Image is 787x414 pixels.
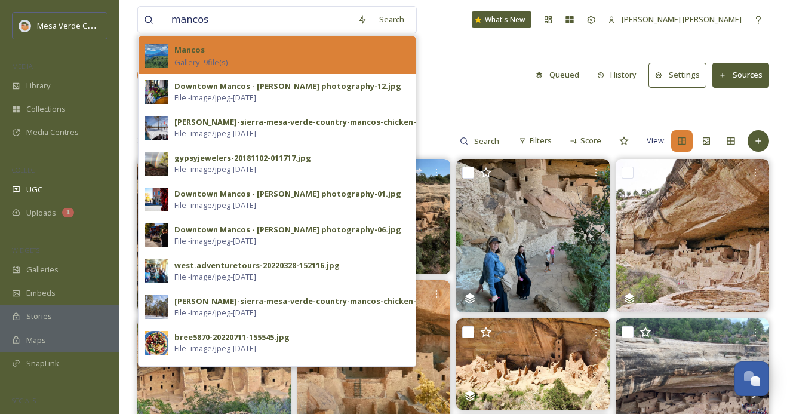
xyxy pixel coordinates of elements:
span: File - image/jpeg - [DATE] [174,200,256,211]
span: Media Centres [26,127,79,138]
span: Mesa Verde Country [37,20,110,31]
span: View: [647,135,666,146]
img: ee671d80-fff2-4fc4-9058-e6688f5ad961.jpg [145,116,168,140]
span: Uploads [26,207,56,219]
img: Spirits remain in the earth. #mesaverdenationalpark #colorado #hiking #beauty #history #roadtrip ... [456,318,610,410]
div: Search [373,8,410,31]
img: 4e84e630f7c3895d1352a78da084cdc1501e803f11b117989c2a0f1cd3c8a6ea.jpg [145,44,168,68]
a: Queued [530,63,591,87]
a: Settings [648,63,712,87]
span: Filters [530,135,552,146]
a: History [591,63,649,87]
img: 595f21899866e179f067cb20a723761298804c2e8b147d05690332a0b45a658f.jpg [145,331,168,355]
a: [PERSON_NAME] [PERSON_NAME] [602,8,748,31]
img: 50d9ec2718758e121da516dee96ee3e383b70e1a1d8c4f264238d95ad9961018.jpg [145,259,168,283]
span: Score [580,135,601,146]
img: Often as outdoor types, we put our bullseyes on the Adventure Parks but can easily overlook the s... [137,159,291,312]
div: west.adventuretours-20220328-152116.jpg [174,260,340,271]
span: File - image/jpeg - [DATE] [174,307,256,318]
div: Downtown Mancos - [PERSON_NAME] photography-06.jpg [174,224,401,235]
strong: Mancos [174,44,205,55]
a: What's New [472,11,531,28]
span: Gallery - 9 file(s) [174,57,228,68]
img: Another amazing day traveling through the glorious southwest. I’ve always been fascinated by Nati... [456,159,610,312]
img: Truly honored to be a guest at Cliffs palace . . . . . . #mesaverdenationalpark #findyourpark #na... [616,159,769,312]
span: Library [26,80,50,91]
span: [PERSON_NAME] [PERSON_NAME] [622,14,742,24]
span: UGC [26,184,42,195]
span: File - image/jpeg - [DATE] [174,128,256,139]
button: Sources [712,63,769,87]
div: [PERSON_NAME]-sierra-mesa-verde-country-mancos-chicken-creek-xc-skiing-3.jpg [174,296,499,307]
input: Search [468,129,507,153]
span: Stories [26,311,52,322]
span: Collections [26,103,66,115]
div: bree5870-20220711-155545.jpg [174,332,290,343]
span: File - image/jpeg - [DATE] [174,343,256,354]
span: SOCIALS [12,396,36,405]
span: Maps [26,335,46,346]
img: af975435-1195-4541-a2d3-73647b7a8164.jpg [145,223,168,247]
span: File - image/jpeg - [DATE] [174,164,256,175]
img: 8255c207-22b8-4459-91f1-6640be53e09a.jpg [145,295,168,319]
span: File - image/jpeg - [DATE] [174,235,256,247]
span: 28 posts [137,135,166,146]
span: Embeds [26,287,56,299]
button: Settings [648,63,706,87]
div: Downtown Mancos - [PERSON_NAME] photography-12.jpg [174,81,401,92]
span: File - image/jpeg - [DATE] [174,271,256,283]
span: Galleries [26,264,59,275]
div: [PERSON_NAME]-sierra-mesa-verde-country-mancos-chicken-creek-xc-skiing-6.jpg [174,116,499,128]
span: MEDIA [12,62,33,70]
img: a9be5aec-28a4-4dac-9f13-563ad5d58086.jpg [145,80,168,104]
img: MVC%20SnapSea%20logo%20%281%29.png [19,20,31,32]
div: Downtown Mancos - [PERSON_NAME] photography-01.jpg [174,188,401,200]
button: Open Chat [734,361,769,396]
img: 5f3bf62a-7c54-41ce-ad54-0b2b8aab8872.jpg [145,188,168,211]
span: COLLECT [12,165,38,174]
input: Search your library [165,7,352,33]
span: WIDGETS [12,246,39,254]
button: Queued [530,63,585,87]
button: History [591,63,643,87]
div: gypsyjewelers-20181102-011717.jpg [174,152,311,164]
img: b927a23dcf18034f29f5c3941fb36280f5052b7b79c3fc3a9410ddf609655c73.jpg [145,152,168,176]
span: SnapLink [26,358,59,369]
div: 1 [62,208,74,217]
span: File - image/jpeg - [DATE] [174,92,256,103]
